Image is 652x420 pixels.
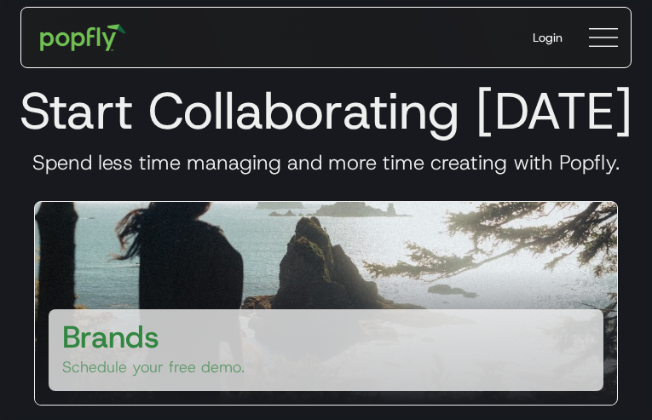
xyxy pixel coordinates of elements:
a: Login [519,15,576,60]
div: Login [533,29,563,46]
h1: Start Collaborating [DATE] [14,80,638,141]
h3: Spend less time managing and more time creating with Popfly. [14,150,638,175]
h3: Brands [62,316,159,357]
a: home [28,12,138,63]
p: Schedule your free demo. [62,357,245,377]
